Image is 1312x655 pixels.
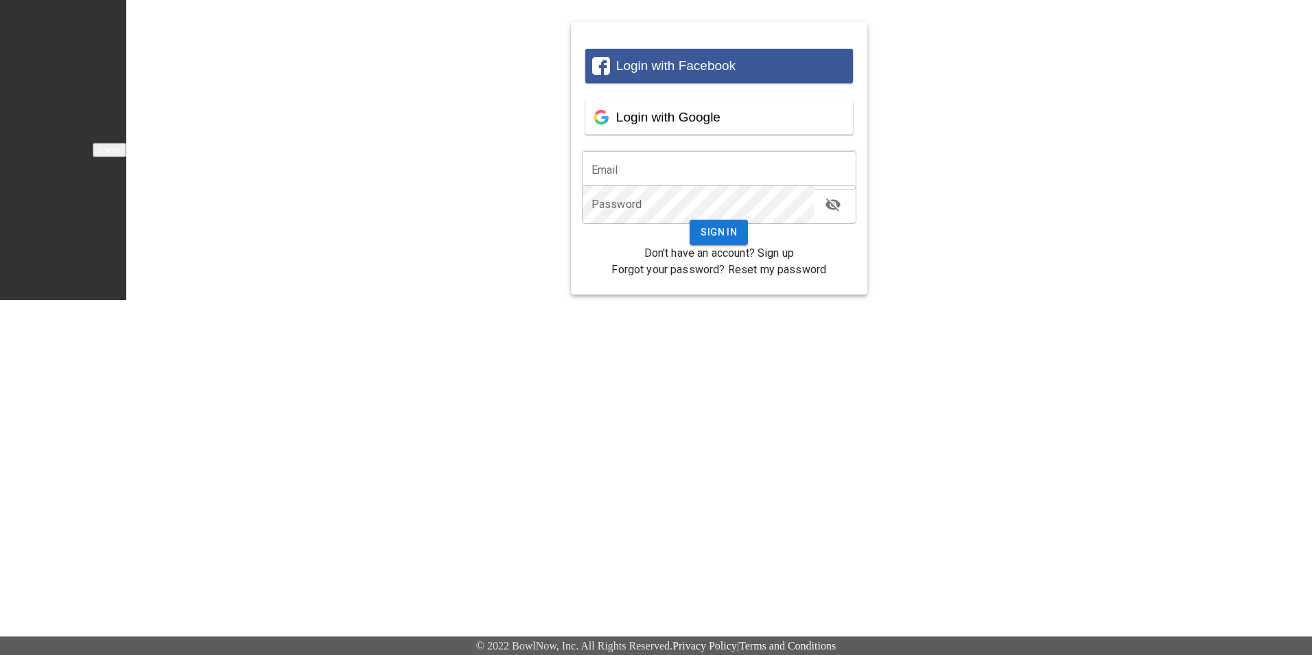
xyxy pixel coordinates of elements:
[616,58,736,73] span: Login with Facebook
[672,640,737,652] a: Privacy Policy
[582,245,856,262] p: Don't have an account?
[819,191,847,218] button: toggle password visibility
[93,143,126,157] button: Login
[585,49,853,83] button: Login with Facebook
[7,141,82,155] img: logo
[739,640,836,652] a: Terms and Conditions
[758,246,794,260] a: Sign up
[616,110,721,124] span: Login with Google
[690,220,748,245] button: Sign In
[585,100,853,135] button: Login with Google
[582,262,856,278] p: Forgot your password?
[728,263,827,276] a: Reset my password
[476,640,672,652] span: © 2022 BowlNow, Inc. All Rights Reserved.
